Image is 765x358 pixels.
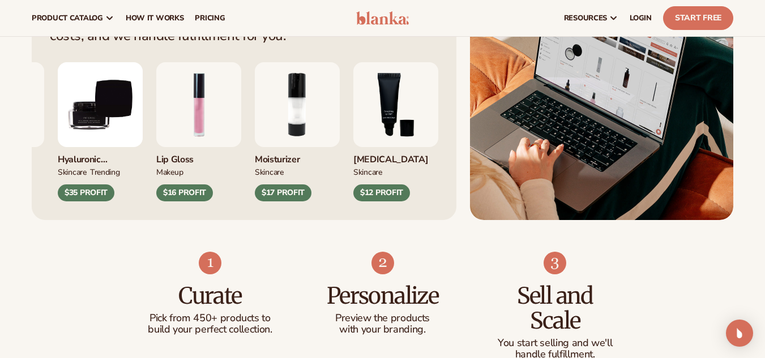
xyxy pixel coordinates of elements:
p: Pick from 450+ products to build your perfect collection. [147,313,274,335]
div: Open Intercom Messenger [726,320,753,347]
span: resources [564,14,607,23]
div: MAKEUP [156,166,183,178]
div: Moisturizer [255,147,340,166]
span: product catalog [32,14,103,23]
img: Smoothing lip balm. [353,62,438,147]
div: Lip Gloss [156,147,241,166]
div: SKINCARE [255,166,284,178]
span: LOGIN [630,14,652,23]
span: How It Works [126,14,184,23]
div: $12 PROFIT [353,184,410,201]
p: You start selling and we'll [492,338,619,349]
div: TRENDING [90,166,120,178]
p: Preview the products [319,313,446,324]
div: Hyaluronic moisturizer [58,147,143,166]
div: $35 PROFIT [58,184,114,201]
h3: Personalize [319,283,446,308]
a: Start Free [663,6,733,30]
div: 1 / 9 [156,62,241,201]
span: pricing [195,14,225,23]
div: $16 PROFIT [156,184,213,201]
div: 9 / 9 [58,62,143,201]
div: [MEDICAL_DATA] [353,147,438,166]
img: logo [356,11,409,25]
h3: Sell and Scale [492,283,619,333]
div: SKINCARE [58,166,87,178]
img: Moisturizing lotion. [255,62,340,147]
div: $17 PROFIT [255,184,311,201]
div: 2 / 9 [255,62,340,201]
img: Pink lip gloss. [156,62,241,147]
p: with your branding. [319,324,446,335]
div: 3 / 9 [353,62,438,201]
img: Shopify Image 9 [544,252,566,274]
img: Shopify Image 7 [199,252,221,274]
img: Shopify Image 8 [371,252,394,274]
h3: Curate [147,283,274,308]
div: SKINCARE [353,166,382,178]
img: Hyaluronic Moisturizer [58,62,143,147]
